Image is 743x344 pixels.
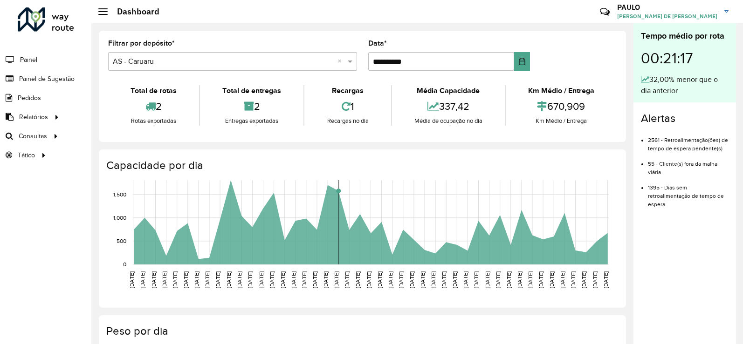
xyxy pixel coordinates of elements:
text: [DATE] [129,271,135,288]
text: [DATE] [161,271,167,288]
text: [DATE] [420,271,426,288]
li: 1395 - Dias sem retroalimentação de tempo de espera [648,176,729,209]
text: [DATE] [290,271,296,288]
text: [DATE] [183,271,189,288]
div: Km Médio / Entrega [508,85,614,96]
text: [DATE] [172,271,178,288]
text: [DATE] [312,271,318,288]
div: 00:21:17 [641,42,729,74]
span: Tático [18,150,35,160]
span: Consultas [19,131,47,141]
text: [DATE] [333,271,339,288]
text: [DATE] [506,271,512,288]
text: [DATE] [247,271,253,288]
text: [DATE] [398,271,404,288]
div: 2 [110,96,197,116]
text: [DATE] [204,271,210,288]
text: [DATE] [366,271,372,288]
h2: Dashboard [108,7,159,17]
text: [DATE] [301,271,307,288]
div: 670,909 [508,96,614,116]
text: [DATE] [280,271,286,288]
a: Contato Rápido [595,2,615,22]
text: [DATE] [538,271,544,288]
h4: Alertas [641,112,729,125]
text: [DATE] [495,271,501,288]
h3: PAULO [617,3,717,12]
li: 2561 - Retroalimentação(ões) de tempo de espera pendente(s) [648,129,729,153]
text: [DATE] [258,271,264,288]
text: [DATE] [452,271,458,288]
div: Total de rotas [110,85,197,96]
div: Km Médio / Entrega [508,116,614,126]
text: 500 [117,238,126,244]
text: [DATE] [226,271,232,288]
text: [DATE] [193,271,200,288]
span: Painel [20,55,37,65]
div: Recargas [307,85,388,96]
text: [DATE] [603,271,609,288]
span: Relatórios [19,112,48,122]
text: 0 [123,261,126,267]
text: [DATE] [387,271,393,288]
div: Total de entregas [202,85,301,96]
label: Filtrar por depósito [108,38,175,49]
div: Rotas exportadas [110,116,197,126]
div: Tempo médio por rota [641,30,729,42]
text: [DATE] [441,271,447,288]
span: [PERSON_NAME] DE [PERSON_NAME] [617,12,717,20]
div: 337,42 [394,96,502,116]
text: [DATE] [151,271,157,288]
div: Média de ocupação no dia [394,116,502,126]
text: [DATE] [377,271,383,288]
text: [DATE] [215,271,221,288]
text: [DATE] [527,271,533,288]
text: [DATE] [570,271,576,288]
div: 1 [307,96,388,116]
text: [DATE] [581,271,587,288]
text: [DATE] [549,271,555,288]
div: Entregas exportadas [202,116,301,126]
text: [DATE] [484,271,490,288]
span: Clear all [337,56,345,67]
button: Choose Date [514,52,530,71]
text: 1,000 [113,215,126,221]
text: [DATE] [559,271,565,288]
div: Média Capacidade [394,85,502,96]
li: 55 - Cliente(s) fora da malha viária [648,153,729,176]
text: [DATE] [473,271,479,288]
h4: Capacidade por dia [106,159,617,172]
text: [DATE] [592,271,598,288]
text: [DATE] [355,271,361,288]
div: Recargas no dia [307,116,388,126]
label: Data [368,38,387,49]
span: Painel de Sugestão [19,74,75,84]
text: [DATE] [462,271,468,288]
text: [DATE] [516,271,523,288]
div: 2 [202,96,301,116]
text: [DATE] [139,271,145,288]
text: [DATE] [409,271,415,288]
text: [DATE] [430,271,436,288]
text: 1,500 [113,191,126,197]
text: [DATE] [269,271,275,288]
text: [DATE] [236,271,242,288]
text: [DATE] [344,271,350,288]
text: [DATE] [323,271,329,288]
div: 32,00% menor que o dia anterior [641,74,729,96]
h4: Peso por dia [106,324,617,338]
span: Pedidos [18,93,41,103]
